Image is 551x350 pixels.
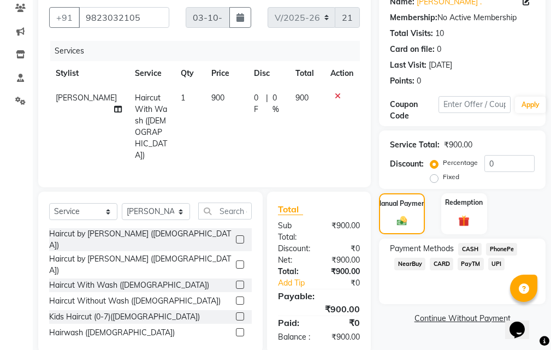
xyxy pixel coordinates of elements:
[455,214,473,228] img: _gift.svg
[270,316,319,329] div: Paid:
[515,97,546,113] button: Apply
[439,96,511,113] input: Enter Offer / Coupon Code
[443,172,459,182] label: Fixed
[254,92,262,115] span: 0 F
[319,266,368,277] div: ₹900.00
[49,61,128,86] th: Stylist
[488,258,505,270] span: UPI
[319,243,368,254] div: ₹0
[270,289,368,302] div: Payable:
[49,280,209,291] div: Haircut With Wash ([DEMOGRAPHIC_DATA])
[289,61,324,86] th: Total
[390,243,454,254] span: Payment Methods
[266,92,268,115] span: |
[390,139,440,151] div: Service Total:
[445,198,483,207] label: Redemption
[381,313,543,324] a: Continue Without Payment
[319,331,368,343] div: ₹900.00
[444,139,472,151] div: ₹900.00
[390,99,438,122] div: Coupon Code
[390,75,414,87] div: Points:
[56,93,117,103] span: [PERSON_NAME]
[278,204,303,215] span: Total
[49,228,232,251] div: Haircut by [PERSON_NAME] ([DEMOGRAPHIC_DATA])
[435,28,444,39] div: 10
[49,253,232,276] div: Haircut by [PERSON_NAME] ([DEMOGRAPHIC_DATA])
[458,258,484,270] span: PayTM
[486,243,517,256] span: PhonePe
[390,28,433,39] div: Total Visits:
[430,258,453,270] span: CARD
[205,61,247,86] th: Price
[319,316,368,329] div: ₹0
[505,306,540,339] iframe: chat widget
[181,93,185,103] span: 1
[135,93,167,160] span: Haircut With Wash ([DEMOGRAPHIC_DATA])
[394,215,410,227] img: _cash.svg
[390,12,437,23] div: Membership:
[270,302,368,316] div: ₹900.00
[211,93,224,103] span: 900
[128,61,174,86] th: Service
[324,61,360,86] th: Action
[376,199,428,209] label: Manual Payment
[319,254,368,266] div: ₹900.00
[319,220,368,243] div: ₹900.00
[79,7,169,28] input: Search by Name/Mobile/Email/Code
[458,243,482,256] span: CASH
[270,220,319,243] div: Sub Total:
[49,311,200,323] div: Kids Haircut (0-7)([DEMOGRAPHIC_DATA])
[295,93,309,103] span: 900
[270,243,319,254] div: Discount:
[327,277,368,289] div: ₹0
[49,295,221,307] div: Haircut Without Wash ([DEMOGRAPHIC_DATA])
[390,44,435,55] div: Card on file:
[390,12,535,23] div: No Active Membership
[174,61,205,86] th: Qty
[417,75,421,87] div: 0
[390,60,426,71] div: Last Visit:
[394,258,425,270] span: NearBuy
[247,61,289,86] th: Disc
[272,92,282,115] span: 0 %
[443,158,478,168] label: Percentage
[270,277,327,289] a: Add Tip
[429,60,452,71] div: [DATE]
[437,44,441,55] div: 0
[50,41,368,61] div: Services
[49,7,80,28] button: +91
[198,203,252,220] input: Search or Scan
[270,254,319,266] div: Net:
[390,158,424,170] div: Discount:
[270,331,319,343] div: Balance :
[49,327,175,339] div: Hairwash ([DEMOGRAPHIC_DATA])
[270,266,319,277] div: Total:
